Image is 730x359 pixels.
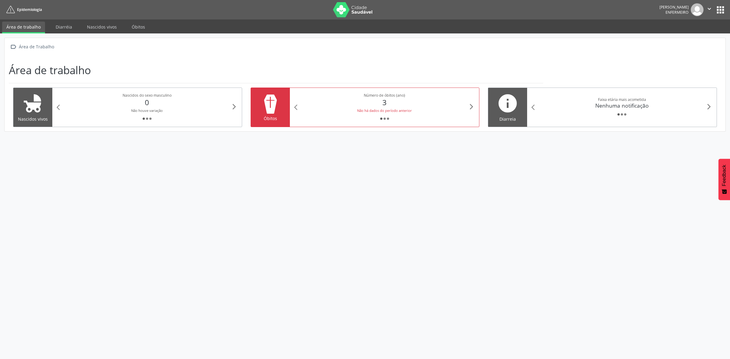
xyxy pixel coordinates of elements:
i: arrow_back_ios [294,104,301,111]
i: info [497,92,519,114]
div: Nascidos do sexo masculino [63,93,231,98]
i: fiber_manual_record [624,113,627,116]
div: Diarreia [492,116,523,122]
a: Diarréia [51,22,76,32]
i: fiber_manual_record [380,117,383,120]
div: Nascidos vivos [18,116,48,122]
div: [PERSON_NAME] [659,5,689,10]
i:  [9,42,18,51]
i: fiber_manual_record [617,113,620,116]
i: child_friendly [22,92,44,114]
div: Nenhuma notificação [538,102,706,109]
a:  Área de Trabalho [9,42,55,51]
small: Não há dados do período anterior [357,108,412,113]
a: Epidemiologia [4,5,42,15]
i: fiber_manual_record [620,113,624,116]
button: apps [715,5,726,15]
i: arrow_forward_ios [706,103,712,110]
i: fiber_manual_record [149,117,152,120]
span: Epidemiologia [17,7,42,12]
i: fiber_manual_record [145,117,149,120]
div: Número de óbitos (ano) [301,93,468,98]
i: arrow_back_ios [57,104,63,111]
h1: Área de trabalho [9,64,91,77]
i: arrow_forward_ios [231,103,238,110]
i: arrow_forward_ios [468,103,475,110]
div: Área de Trabalho [18,42,55,51]
div: 3 [301,98,468,107]
i:  [706,5,713,12]
i: fiber_manual_record [383,117,386,120]
span: Enfermeiro [666,10,689,15]
i: fiber_manual_record [386,117,390,120]
button:  [704,3,715,16]
a: Nascidos vivos [83,22,121,32]
div: 0 [63,98,231,107]
a: Óbitos [127,22,149,32]
img: img [691,3,704,16]
small: Não houve variação [131,108,163,113]
button: Feedback - Mostrar pesquisa [718,159,730,200]
i: arrow_back_ios [531,104,538,111]
div: Faixa etária mais acometida [538,97,706,102]
a: Área de trabalho [2,22,45,33]
i: fiber_manual_record [142,117,145,120]
span: Feedback [721,165,727,186]
div: Óbitos [255,115,286,122]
